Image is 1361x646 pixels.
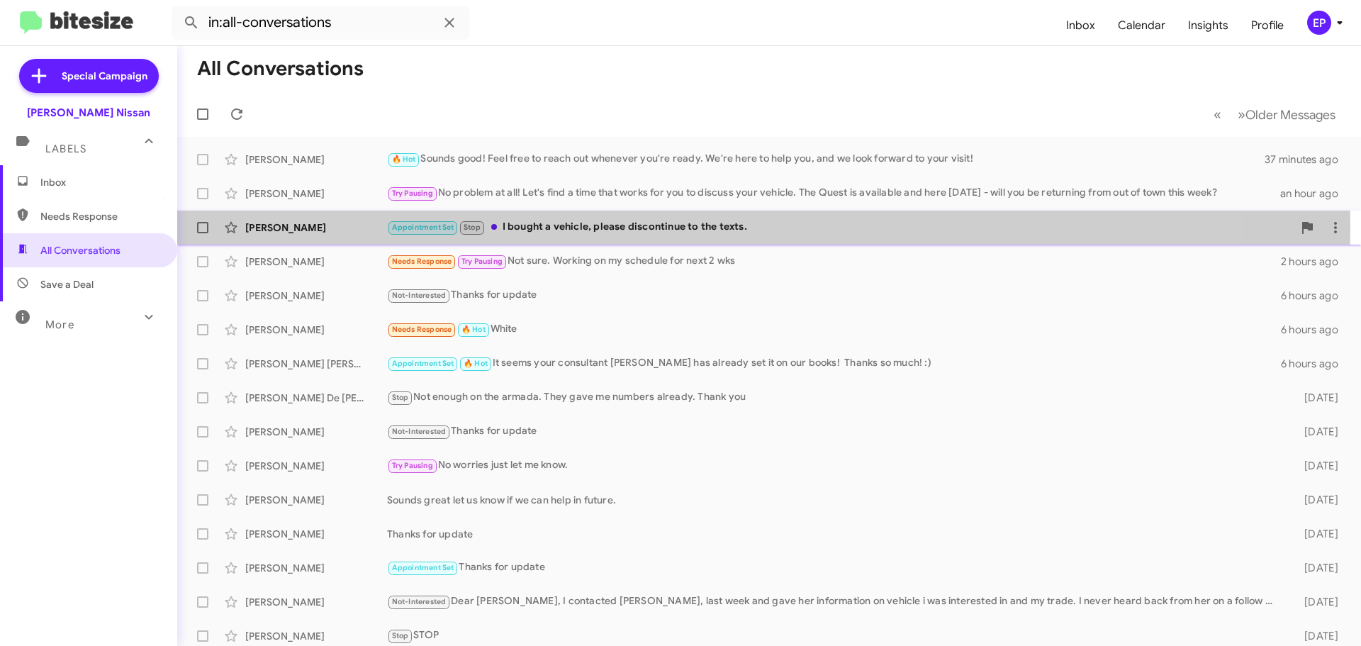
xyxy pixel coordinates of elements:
span: Not-Interested [392,597,447,606]
div: Dear [PERSON_NAME], I contacted [PERSON_NAME], last week and gave her information on vehicle i wa... [387,594,1282,610]
div: I bought a vehicle, please discontinue to the texts. [387,219,1293,235]
div: No problem at all! Let's find a time that works for you to discuss your vehicle. The Quest is ava... [387,185,1280,201]
span: Stop [392,393,409,402]
div: an hour ago [1280,186,1350,201]
div: [DATE] [1282,391,1350,405]
div: 6 hours ago [1281,357,1350,371]
span: Save a Deal [40,277,94,291]
div: White [387,321,1281,338]
span: « [1214,106,1221,123]
span: 🔥 Hot [461,325,486,334]
div: [DATE] [1282,629,1350,643]
span: Stop [464,223,481,232]
div: No worries just let me know. [387,457,1282,474]
span: Stop [392,631,409,640]
span: Appointment Set [392,223,454,232]
div: [DATE] [1282,595,1350,609]
div: 37 minutes ago [1265,152,1350,167]
div: [PERSON_NAME] [245,493,387,507]
div: [PERSON_NAME] [PERSON_NAME] [245,357,387,371]
div: STOP [387,628,1282,644]
div: Not sure. Working on my schedule for next 2 wks [387,253,1281,269]
div: Not enough on the armada. They gave me numbers already. Thank you [387,389,1282,406]
button: Next [1229,100,1344,129]
span: Not-Interested [392,291,447,300]
div: [PERSON_NAME] [245,595,387,609]
a: Insights [1177,5,1240,46]
div: [DATE] [1282,425,1350,439]
button: EP [1295,11,1345,35]
div: [PERSON_NAME] [245,561,387,575]
div: [PERSON_NAME] De [PERSON_NAME] [245,391,387,405]
div: Thanks for update [387,287,1281,303]
span: Appointment Set [392,359,454,368]
div: 6 hours ago [1281,323,1350,337]
div: [PERSON_NAME] [245,255,387,269]
span: Needs Response [392,257,452,266]
div: Sounds great let us know if we can help in future. [387,493,1282,507]
div: Thanks for update [387,423,1282,440]
span: Try Pausing [461,257,503,266]
div: It seems your consultant [PERSON_NAME] has already set it on our books! Thanks so much! :) [387,355,1281,372]
span: All Conversations [40,243,121,257]
span: 🔥 Hot [464,359,488,368]
a: Special Campaign [19,59,159,93]
span: Not-Interested [392,427,447,436]
div: [PERSON_NAME] [245,527,387,541]
div: 2 hours ago [1281,255,1350,269]
button: Previous [1205,100,1230,129]
a: Inbox [1055,5,1107,46]
div: [PERSON_NAME] Nissan [27,106,150,120]
div: Thanks for update [387,559,1282,576]
span: 🔥 Hot [392,155,416,164]
span: Inbox [40,175,161,189]
div: [PERSON_NAME] [245,323,387,337]
a: Profile [1240,5,1295,46]
div: EP [1307,11,1331,35]
h1: All Conversations [197,57,364,80]
div: [PERSON_NAME] [245,459,387,473]
span: Older Messages [1245,107,1335,123]
div: [PERSON_NAME] [245,152,387,167]
input: Search [172,6,469,40]
span: Try Pausing [392,461,433,470]
div: [PERSON_NAME] [245,425,387,439]
span: » [1238,106,1245,123]
div: [DATE] [1282,493,1350,507]
div: [PERSON_NAME] [245,289,387,303]
nav: Page navigation example [1206,100,1344,129]
span: More [45,318,74,331]
div: [DATE] [1282,561,1350,575]
div: [DATE] [1282,527,1350,541]
span: Labels [45,143,86,155]
span: Needs Response [40,209,161,223]
div: [DATE] [1282,459,1350,473]
span: Special Campaign [62,69,147,83]
div: Thanks for update [387,527,1282,541]
div: [PERSON_NAME] [245,186,387,201]
span: Appointment Set [392,563,454,572]
span: Needs Response [392,325,452,334]
div: Sounds good! Feel free to reach out whenever you're ready. We're here to help you, and we look fo... [387,151,1265,167]
div: [PERSON_NAME] [245,221,387,235]
div: [PERSON_NAME] [245,629,387,643]
div: 6 hours ago [1281,289,1350,303]
span: Try Pausing [392,189,433,198]
a: Calendar [1107,5,1177,46]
